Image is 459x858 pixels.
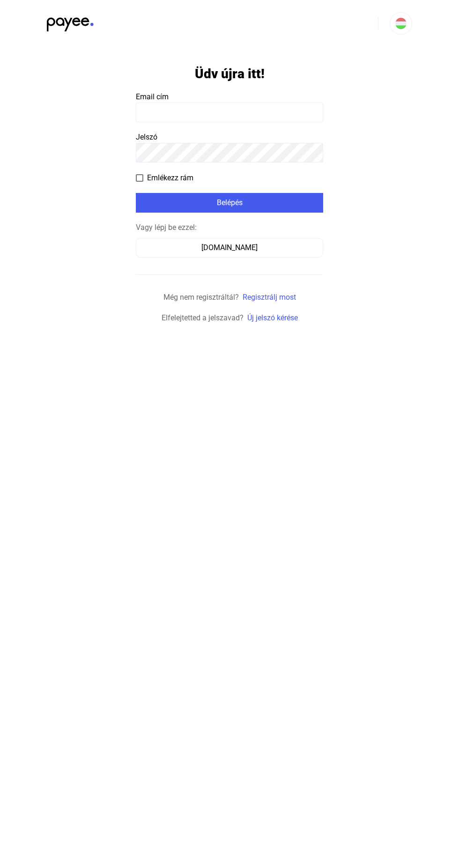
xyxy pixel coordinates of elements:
[195,66,265,82] h1: Üdv újra itt!
[136,238,323,258] button: [DOMAIN_NAME]
[136,193,323,213] button: Belépés
[163,293,239,302] span: Még nem regisztráltál?
[395,18,407,29] img: HU
[136,92,169,101] span: Email cím
[136,133,157,141] span: Jelszó
[47,12,94,31] img: black-payee-blue-dot.svg
[390,12,412,35] button: HU
[139,197,320,208] div: Belépés
[136,243,323,252] a: [DOMAIN_NAME]
[139,242,320,253] div: [DOMAIN_NAME]
[247,313,298,322] a: Új jelszó kérése
[147,172,193,184] span: Emlékezz rám
[243,293,296,302] a: Regisztrálj most
[136,222,323,233] div: Vagy lépj be ezzel:
[162,313,244,322] span: Elfelejtetted a jelszavad?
